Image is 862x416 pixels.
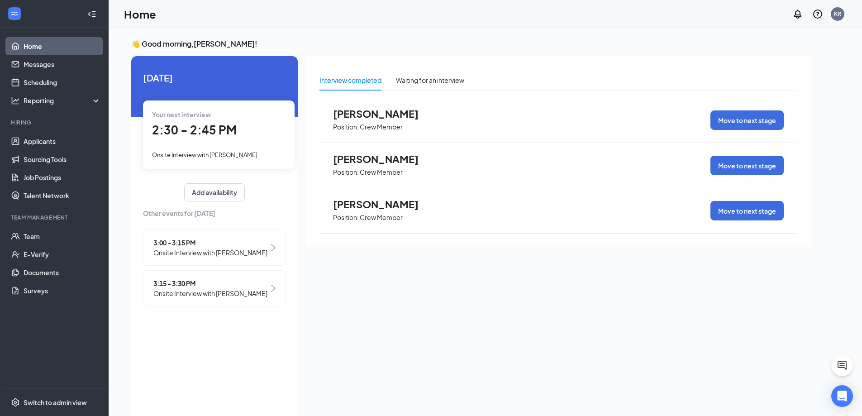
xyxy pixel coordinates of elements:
[333,153,433,165] span: [PERSON_NAME]
[710,156,784,175] button: Move to next stage
[834,10,841,18] div: KR
[10,9,19,18] svg: WorkstreamLogo
[24,168,101,186] a: Job Postings
[319,75,381,85] div: Interview completed
[24,282,101,300] a: Surveys
[360,168,403,177] p: Crew Member
[24,73,101,91] a: Scheduling
[333,123,359,131] p: Position:
[124,6,156,22] h1: Home
[24,96,101,105] div: Reporting
[143,208,286,218] span: Other events for [DATE]
[24,55,101,73] a: Messages
[396,75,464,85] div: Waiting for an interview
[153,288,267,298] span: Onsite Interview with [PERSON_NAME]
[11,214,99,221] div: Team Management
[24,37,101,55] a: Home
[153,248,267,258] span: Onsite Interview with [PERSON_NAME]
[333,108,433,120] span: [PERSON_NAME]
[360,123,403,131] p: Crew Member
[152,110,211,119] span: Your next interview
[11,119,99,126] div: Hiring
[153,238,267,248] span: 3:00 - 3:15 PM
[792,9,803,19] svg: Notifications
[24,150,101,168] a: Sourcing Tools
[837,360,848,371] svg: ChatActive
[152,122,237,137] span: 2:30 - 2:45 PM
[24,186,101,205] a: Talent Network
[710,110,784,130] button: Move to next stage
[333,213,359,222] p: Position:
[710,201,784,220] button: Move to next stage
[24,398,87,407] div: Switch to admin view
[184,183,245,201] button: Add availability
[24,227,101,245] a: Team
[24,132,101,150] a: Applicants
[24,245,101,263] a: E-Verify
[152,151,257,158] span: Onsite Interview with [PERSON_NAME]
[333,168,359,177] p: Position:
[11,398,20,407] svg: Settings
[812,9,823,19] svg: QuestionInfo
[831,354,853,376] button: ChatActive
[87,10,96,19] svg: Collapse
[333,198,433,210] span: [PERSON_NAME]
[143,71,286,85] span: [DATE]
[131,39,812,49] h3: 👋 Good morning, [PERSON_NAME] !
[360,213,403,222] p: Crew Member
[11,96,20,105] svg: Analysis
[153,278,267,288] span: 3:15 - 3:30 PM
[831,385,853,407] div: Open Intercom Messenger
[24,263,101,282] a: Documents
